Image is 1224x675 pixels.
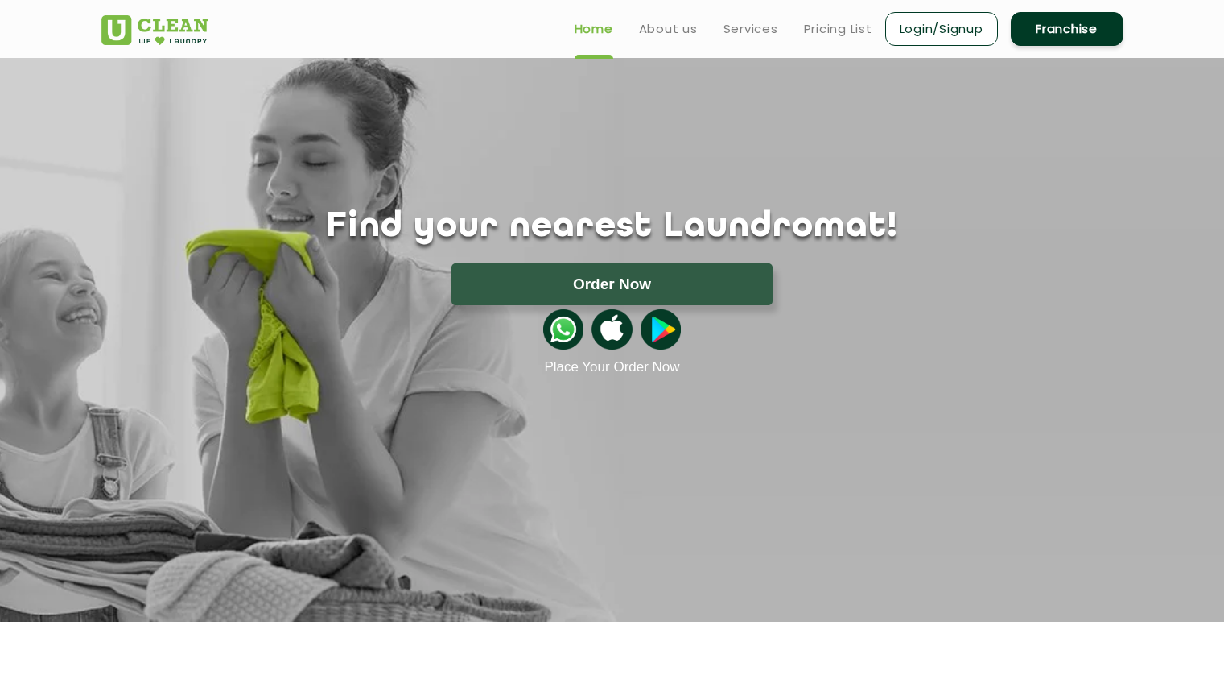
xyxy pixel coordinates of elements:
img: apple-icon.png [591,309,632,350]
a: Home [575,19,613,39]
a: Services [723,19,778,39]
h1: Find your nearest Laundromat! [89,207,1135,247]
a: Login/Signup [885,12,998,46]
button: Order Now [451,263,773,305]
img: playstoreicon.png [641,309,681,350]
a: About us [639,19,698,39]
img: UClean Laundry and Dry Cleaning [101,15,208,45]
a: Franchise [1011,12,1123,46]
a: Place Your Order Now [544,359,679,375]
a: Pricing List [804,19,872,39]
img: whatsappicon.png [543,309,583,350]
